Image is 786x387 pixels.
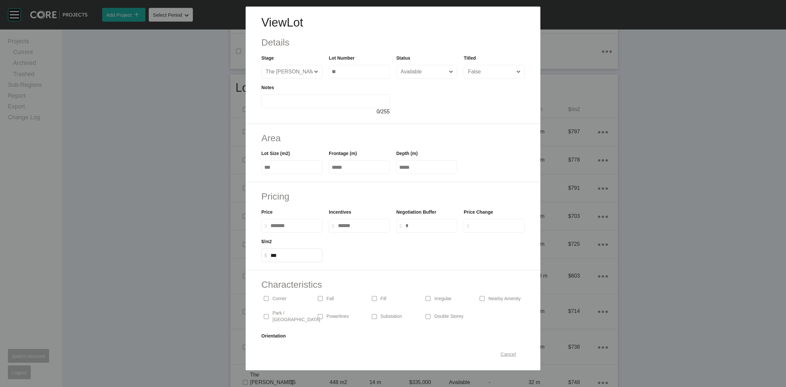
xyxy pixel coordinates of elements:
span: Cancel [500,351,516,357]
label: Frontage (m) [329,151,357,156]
input: The [PERSON_NAME] Release [264,65,313,78]
label: Negotiation Buffer [396,209,436,215]
label: Notes [261,85,274,90]
label: Price Change [464,209,493,215]
span: Close menu... [313,65,320,78]
div: / 255 [261,108,390,115]
tspan: $ [399,223,402,229]
p: Irregular [434,296,451,302]
p: Powerlines [327,313,349,320]
label: Orientation [261,333,286,339]
input: $ [405,223,454,228]
p: Corner [272,296,287,302]
p: Fill [381,296,386,302]
tspan: $ [332,223,334,229]
label: Price [261,209,272,215]
p: Park / [GEOGRAPHIC_DATA] [272,310,320,323]
p: Substation [381,313,402,320]
h2: Characteristics [261,278,525,291]
h2: Details [261,36,525,49]
tspan: $ [264,253,267,258]
button: Cancel [493,347,523,361]
input: $ [271,253,319,258]
tspan: $ [264,223,267,229]
h2: Area [261,132,525,145]
label: Lot Number [329,55,355,61]
input: False [467,65,515,78]
span: 0 [377,109,380,114]
h1: View Lot [261,14,525,31]
input: $ [338,223,387,228]
label: Lot Size (m2) [261,151,290,156]
label: Status [396,55,410,61]
label: Depth (m) [396,151,418,156]
h2: Pricing [261,190,525,203]
p: Double Storey [434,313,463,320]
input: $ [473,223,522,228]
span: Close menu... [448,65,455,78]
label: $/m2 [261,239,272,244]
input: Available [399,65,448,78]
p: Nearby Amenity [488,296,521,302]
tspan: $ [467,223,469,229]
label: Stage [261,55,274,61]
label: Incentives [329,209,351,215]
p: Fall [327,296,334,302]
label: Titled [464,55,476,61]
span: Close menu... [515,65,522,78]
input: $ [271,223,319,228]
